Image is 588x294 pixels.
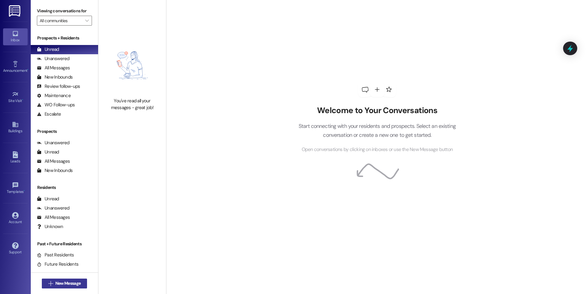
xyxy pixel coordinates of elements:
a: Templates • [3,180,28,197]
span: New Message [55,280,81,287]
div: Past Residents [37,252,74,258]
div: Past + Future Residents [31,241,98,247]
img: ResiDesk Logo [9,5,22,17]
div: All Messages [37,65,70,71]
h2: Welcome to Your Conversations [289,106,465,116]
div: All Messages [37,158,70,165]
div: Unanswered [37,140,70,146]
input: All communities [40,16,82,26]
div: New Inbounds [37,167,73,174]
span: • [24,189,25,193]
div: Future Residents [37,261,78,267]
div: Unread [37,196,59,202]
i:  [48,281,53,286]
div: WO Follow-ups [37,102,75,108]
div: Residents [31,184,98,191]
a: Site Visit • [3,89,28,106]
div: Prospects [31,128,98,135]
div: You've read all your messages - great job! [105,98,159,111]
span: • [22,98,23,102]
div: Unanswered [37,55,70,62]
div: Review follow-ups [37,83,80,90]
a: Inbox [3,28,28,45]
div: Prospects + Residents [31,35,98,41]
button: New Message [42,279,87,288]
div: Maintenance [37,92,71,99]
div: Unread [37,149,59,155]
div: Unknown [37,223,63,230]
div: Escalate [37,111,61,117]
img: empty-state [105,36,159,95]
a: Support [3,240,28,257]
label: Viewing conversations for [37,6,92,16]
a: Buildings [3,119,28,136]
div: All Messages [37,214,70,221]
i:  [85,18,89,23]
div: New Inbounds [37,74,73,80]
div: Unanswered [37,205,70,211]
span: Open conversations by clicking on inboxes or use the New Message button [302,146,453,153]
a: Account [3,210,28,227]
a: Leads [3,149,28,166]
div: Unread [37,46,59,53]
p: Start connecting with your residents and prospects. Select an existing conversation or create a n... [289,122,465,139]
span: • [27,67,28,72]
